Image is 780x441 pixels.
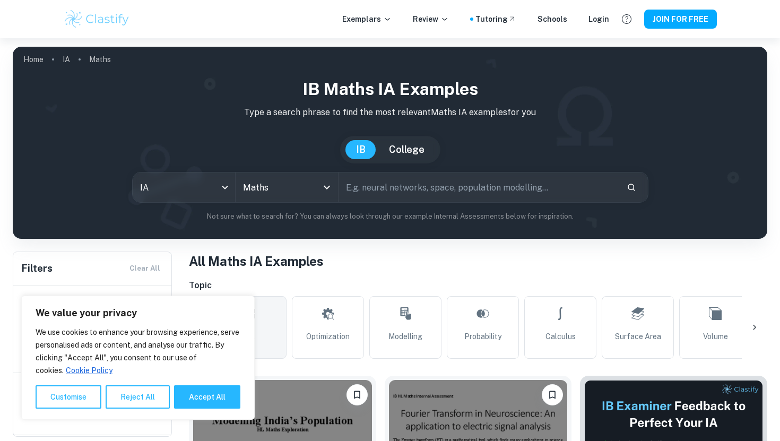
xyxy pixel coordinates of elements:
[644,10,717,29] button: JOIN FOR FREE
[23,52,44,67] a: Home
[63,52,70,67] a: IA
[538,13,567,25] a: Schools
[21,76,759,102] h1: IB Maths IA examples
[65,366,113,375] a: Cookie Policy
[542,384,563,405] button: Please log in to bookmark exemplars
[319,180,334,195] button: Open
[346,384,368,405] button: Please log in to bookmark exemplars
[13,47,767,239] img: profile cover
[174,385,240,409] button: Accept All
[36,326,240,377] p: We use cookies to enhance your browsing experience, serve personalised ads or content, and analys...
[545,331,576,342] span: Calculus
[21,106,759,119] p: Type a search phrase to find the most relevant Maths IA examples for you
[21,211,759,222] p: Not sure what to search for? You can always look through our example Internal Assessments below f...
[378,140,435,159] button: College
[21,296,255,420] div: We value your privacy
[63,8,131,30] img: Clastify logo
[615,331,661,342] span: Surface Area
[189,252,767,271] h1: All Maths IA Examples
[475,13,516,25] a: Tutoring
[36,385,101,409] button: Customise
[345,140,376,159] button: IB
[89,54,111,65] p: Maths
[388,331,422,342] span: Modelling
[413,13,449,25] p: Review
[588,13,609,25] a: Login
[22,261,53,276] h6: Filters
[464,331,501,342] span: Probability
[339,172,618,202] input: E.g. neural networks, space, population modelling...
[622,178,640,196] button: Search
[618,10,636,28] button: Help and Feedback
[306,331,350,342] span: Optimization
[36,307,240,319] p: We value your privacy
[106,385,170,409] button: Reject All
[189,279,767,292] h6: Topic
[703,331,728,342] span: Volume
[342,13,392,25] p: Exemplars
[133,172,235,202] div: IA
